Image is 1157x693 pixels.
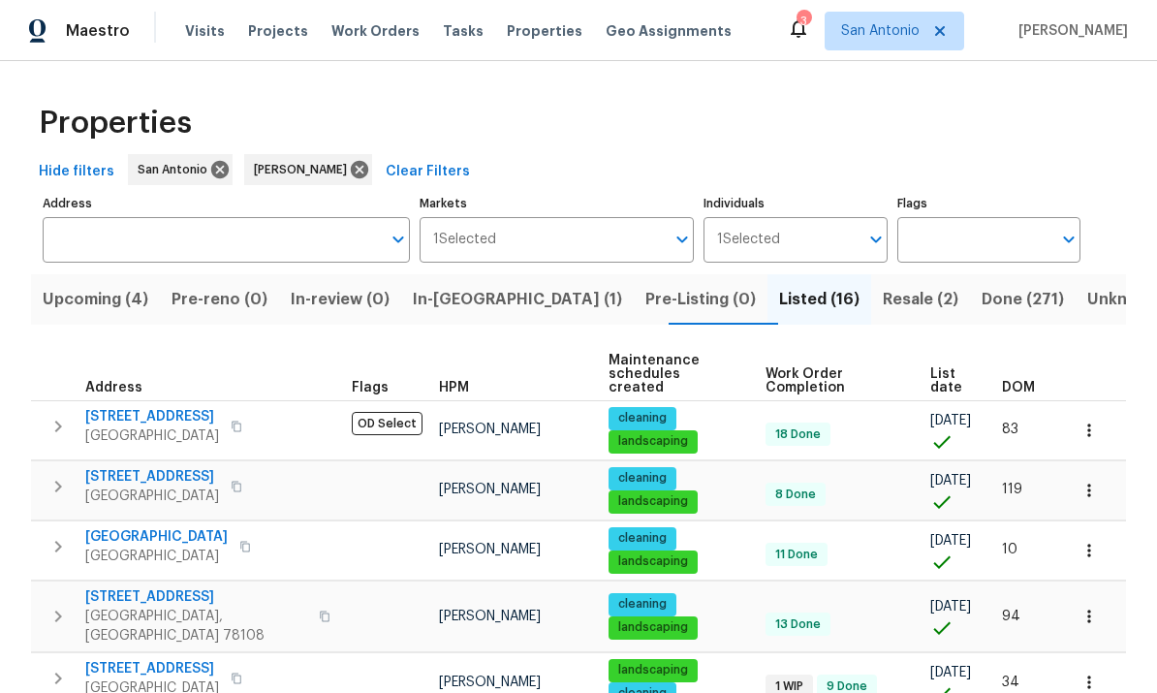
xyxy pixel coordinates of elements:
[185,21,225,41] span: Visits
[43,286,148,313] span: Upcoming (4)
[439,381,469,394] span: HPM
[413,286,622,313] span: In-[GEOGRAPHIC_DATA] (1)
[704,198,887,209] label: Individuals
[378,154,478,190] button: Clear Filters
[606,21,732,41] span: Geo Assignments
[883,286,958,313] span: Resale (2)
[85,607,307,646] span: [GEOGRAPHIC_DATA], [GEOGRAPHIC_DATA] 78108
[39,160,114,184] span: Hide filters
[43,198,410,209] label: Address
[85,467,219,487] span: [STREET_ADDRESS]
[1002,610,1020,623] span: 94
[85,487,219,506] span: [GEOGRAPHIC_DATA]
[291,286,390,313] span: In-review (0)
[439,610,541,623] span: [PERSON_NAME]
[85,527,228,547] span: [GEOGRAPHIC_DATA]
[767,616,829,633] span: 13 Done
[85,547,228,566] span: [GEOGRAPHIC_DATA]
[85,659,219,678] span: [STREET_ADDRESS]
[930,600,971,614] span: [DATE]
[930,534,971,548] span: [DATE]
[610,410,674,426] span: cleaning
[1002,676,1019,689] span: 34
[385,226,412,253] button: Open
[767,426,829,443] span: 18 Done
[1002,381,1035,394] span: DOM
[797,12,810,31] div: 3
[439,423,541,436] span: [PERSON_NAME]
[841,21,920,41] span: San Antonio
[862,226,890,253] button: Open
[609,354,733,394] span: Maintenance schedules created
[128,154,233,185] div: San Antonio
[1011,21,1128,41] span: [PERSON_NAME]
[85,407,219,426] span: [STREET_ADDRESS]
[610,596,674,613] span: cleaning
[610,530,674,547] span: cleaning
[66,21,130,41] span: Maestro
[439,676,541,689] span: [PERSON_NAME]
[930,666,971,679] span: [DATE]
[172,286,267,313] span: Pre-reno (0)
[610,470,674,487] span: cleaning
[254,160,355,179] span: [PERSON_NAME]
[767,487,824,503] span: 8 Done
[897,198,1080,209] label: Flags
[433,232,496,248] span: 1 Selected
[352,412,422,435] span: OD Select
[1002,423,1018,436] span: 83
[248,21,308,41] span: Projects
[767,547,826,563] span: 11 Done
[1002,483,1022,496] span: 119
[386,160,470,184] span: Clear Filters
[610,553,696,570] span: landscaping
[610,662,696,678] span: landscaping
[930,414,971,427] span: [DATE]
[331,21,420,41] span: Work Orders
[717,232,780,248] span: 1 Selected
[138,160,215,179] span: San Antonio
[766,367,897,394] span: Work Order Completion
[439,483,541,496] span: [PERSON_NAME]
[610,493,696,510] span: landscaping
[85,381,142,394] span: Address
[85,426,219,446] span: [GEOGRAPHIC_DATA]
[930,367,969,394] span: List date
[930,474,971,488] span: [DATE]
[420,198,695,209] label: Markets
[669,226,696,253] button: Open
[779,286,860,313] span: Listed (16)
[645,286,756,313] span: Pre-Listing (0)
[507,21,582,41] span: Properties
[982,286,1064,313] span: Done (271)
[244,154,372,185] div: [PERSON_NAME]
[610,619,696,636] span: landscaping
[352,381,389,394] span: Flags
[1055,226,1082,253] button: Open
[1002,543,1017,556] span: 10
[85,587,307,607] span: [STREET_ADDRESS]
[39,113,192,133] span: Properties
[31,154,122,190] button: Hide filters
[443,24,484,38] span: Tasks
[610,433,696,450] span: landscaping
[439,543,541,556] span: [PERSON_NAME]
